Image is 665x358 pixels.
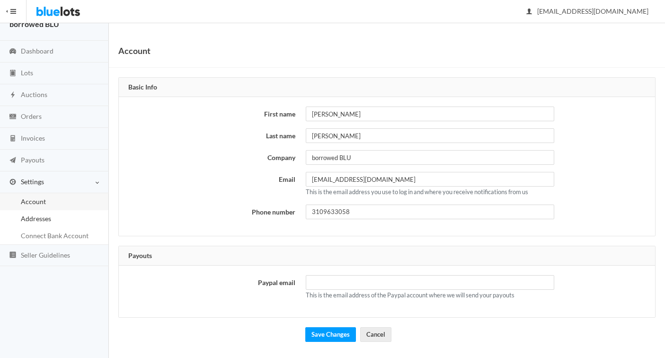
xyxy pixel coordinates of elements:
label: Phone number [214,205,301,218]
span: Account [21,197,46,206]
span: Addresses [21,215,51,223]
span: Invoices [21,134,45,142]
span: Connect Bank Account [21,232,89,240]
strong: borrowed BLU [9,19,59,28]
span: Settings [21,178,44,186]
label: Email [214,172,301,185]
ion-icon: flash [8,91,18,100]
a: Cancel [360,327,391,342]
ion-icon: paper plane [8,156,18,165]
div: Basic Info [119,78,655,98]
ion-icon: cash [8,113,18,122]
span: Seller Guidelines [21,251,70,259]
span: Auctions [21,90,47,98]
ion-icon: speedometer [8,47,18,56]
span: Dashboard [21,47,53,55]
ion-icon: cog [8,178,18,187]
small: This is the email address of the Paypal account where we will send your payouts [306,291,514,299]
label: Paypal email [214,275,301,288]
div: Payouts [119,246,655,266]
h1: Account [118,44,151,58]
span: Orders [21,112,42,120]
ion-icon: person [524,8,534,17]
ion-icon: list box [8,251,18,260]
span: Lots [21,69,33,77]
label: Last name [214,128,301,142]
ion-icon: calculator [8,134,18,143]
span: [EMAIL_ADDRESS][DOMAIN_NAME] [527,7,648,15]
small: This is the email address you use to log in and where you receive notifications from us [306,188,528,196]
input: Save Changes [305,327,356,342]
label: First name [214,107,301,120]
label: Company [214,150,301,163]
span: Payouts [21,156,44,164]
ion-icon: clipboard [8,69,18,78]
